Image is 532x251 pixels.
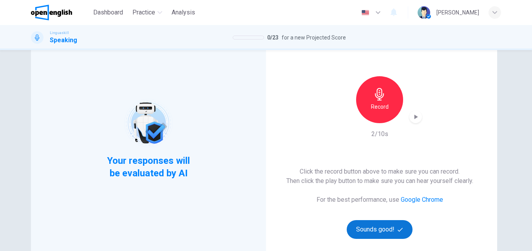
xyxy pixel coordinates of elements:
span: Your responses will be evaluated by AI [101,154,196,179]
button: Record [356,76,403,123]
h6: For the best performance, use [317,195,443,204]
span: Linguaskill [50,30,69,36]
span: Analysis [172,8,195,17]
button: Practice [129,5,165,20]
div: [PERSON_NAME] [436,8,479,17]
a: Google Chrome [401,196,443,203]
button: Sounds good! [347,220,413,239]
span: 0 / 23 [267,33,279,42]
img: en [360,10,370,16]
img: Profile picture [418,6,430,19]
a: OpenEnglish logo [31,5,90,20]
span: Dashboard [93,8,123,17]
span: Practice [132,8,155,17]
h6: Click the record button above to make sure you can record. Then click the play button to make sur... [286,167,473,186]
button: Analysis [168,5,198,20]
h6: 2/10s [371,129,388,139]
img: OpenEnglish logo [31,5,72,20]
span: for a new Projected Score [282,33,346,42]
button: Dashboard [90,5,126,20]
img: robot icon [123,98,173,148]
h6: Record [371,102,389,111]
h1: Speaking [50,36,77,45]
